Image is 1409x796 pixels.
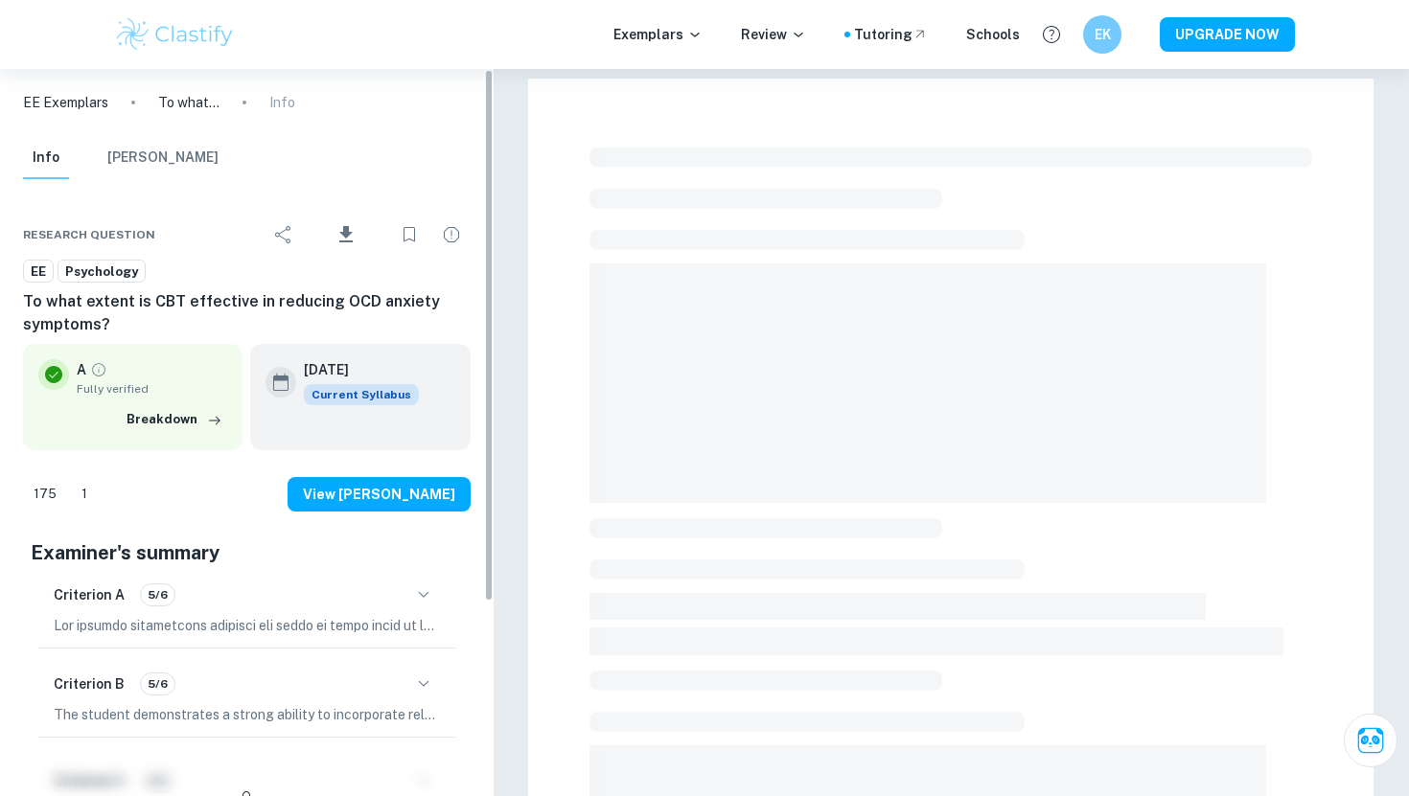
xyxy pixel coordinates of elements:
span: 5/6 [141,586,174,603]
h6: To what extent is CBT effective in reducing OCD anxiety symptoms? [23,290,471,336]
button: View [PERSON_NAME] [288,477,471,512]
span: Psychology [58,262,145,282]
div: This exemplar is based on the current syllabus. Feel free to refer to it for inspiration/ideas wh... [304,384,419,405]
div: Download [307,210,386,260]
a: EE [23,260,54,284]
button: Help and Feedback [1035,18,1068,51]
div: Share [265,216,303,254]
div: Dislike [71,479,98,510]
button: [PERSON_NAME] [107,137,219,179]
a: EE Exemplars [23,92,108,113]
p: The student demonstrates a strong ability to incorporate relevant and appropriate source material... [54,704,440,725]
span: EE [24,262,53,282]
button: UPGRADE NOW [1160,17,1295,52]
span: 5/6 [141,675,174,693]
a: Schools [966,24,1020,45]
img: Clastify logo [114,15,236,54]
span: Current Syllabus [304,384,419,405]
button: Breakdown [122,405,227,434]
h6: EK [1092,24,1114,45]
button: Ask Clai [1344,714,1397,767]
span: 1 [71,485,98,504]
p: A [77,359,86,380]
p: Review [741,24,806,45]
button: EK [1083,15,1121,54]
p: Info [269,92,295,113]
span: 175 [23,485,67,504]
h6: Criterion B [54,673,125,694]
p: Lor ipsumdo sitametcons adipisci eli seddo ei tempo incid ut lab etdolorem al eni admin, veniam q... [54,615,440,636]
h6: Criterion A [54,584,125,605]
button: Info [23,137,69,179]
p: Exemplars [613,24,703,45]
span: Fully verified [77,380,227,398]
div: Report issue [432,216,471,254]
p: To what extent is CBT effective in reducing OCD anxiety symptoms? [158,92,219,113]
a: Tutoring [854,24,928,45]
div: Bookmark [390,216,428,254]
h5: Examiner's summary [31,538,463,567]
a: Psychology [58,260,146,284]
h6: [DATE] [304,359,404,380]
span: Research question [23,226,155,243]
div: Like [23,479,67,510]
a: Grade fully verified [90,361,107,378]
